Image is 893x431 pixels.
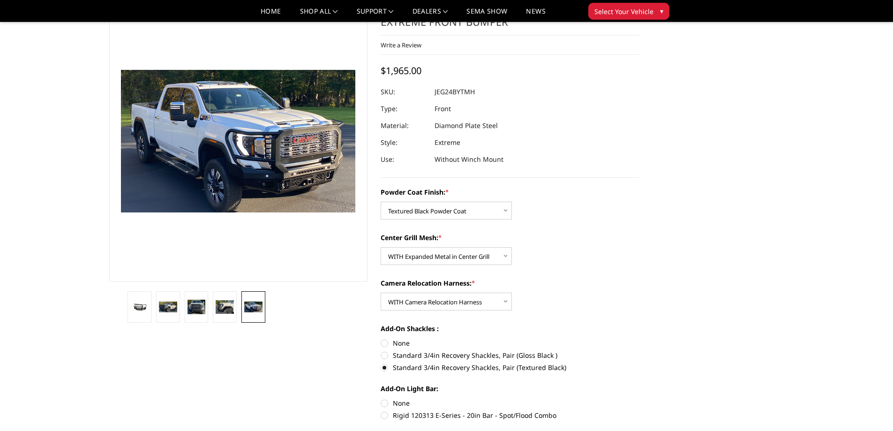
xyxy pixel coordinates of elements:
[244,302,263,312] img: 2024-2026 GMC 2500-3500 - FT Series - Extreme Front Bumper
[381,100,428,117] dt: Type:
[381,324,639,333] label: Add-On Shackles :
[381,410,639,420] label: Rigid 120313 E-Series - 20in Bar - Spot/Flood Combo
[381,398,639,408] label: None
[381,187,639,197] label: Powder Coat Finish:
[381,338,639,348] label: None
[357,8,394,22] a: Support
[381,233,639,242] label: Center Grill Mesh:
[413,8,448,22] a: Dealers
[526,8,545,22] a: News
[300,8,338,22] a: shop all
[435,151,503,168] dd: Without Winch Mount
[216,300,234,313] img: 2024-2026 GMC 2500-3500 - FT Series - Extreme Front Bumper
[435,83,475,100] dd: JEG24BYTMH
[381,350,639,360] label: Standard 3/4in Recovery Shackles, Pair (Gloss Black )
[588,3,669,20] button: Select Your Vehicle
[381,83,428,100] dt: SKU:
[159,302,177,312] img: 2024-2026 GMC 2500-3500 - FT Series - Extreme Front Bumper
[435,134,460,151] dd: Extreme
[466,8,507,22] a: SEMA Show
[381,64,421,77] span: $1,965.00
[435,100,451,117] dd: Front
[381,384,639,393] label: Add-On Light Bar:
[381,278,639,288] label: Camera Relocation Harness:
[381,41,421,49] a: Write a Review
[381,363,639,372] label: Standard 3/4in Recovery Shackles, Pair (Textured Black)
[261,8,281,22] a: Home
[381,117,428,134] dt: Material:
[130,302,149,311] img: 2024-2026 GMC 2500-3500 - FT Series - Extreme Front Bumper
[594,7,653,16] span: Select Your Vehicle
[381,134,428,151] dt: Style:
[846,386,893,431] iframe: Chat Widget
[109,0,368,282] a: 2024-2026 GMC 2500-3500 - FT Series - Extreme Front Bumper
[381,151,428,168] dt: Use:
[660,6,663,16] span: ▾
[188,300,206,314] img: 2024-2026 GMC 2500-3500 - FT Series - Extreme Front Bumper
[435,117,498,134] dd: Diamond Plate Steel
